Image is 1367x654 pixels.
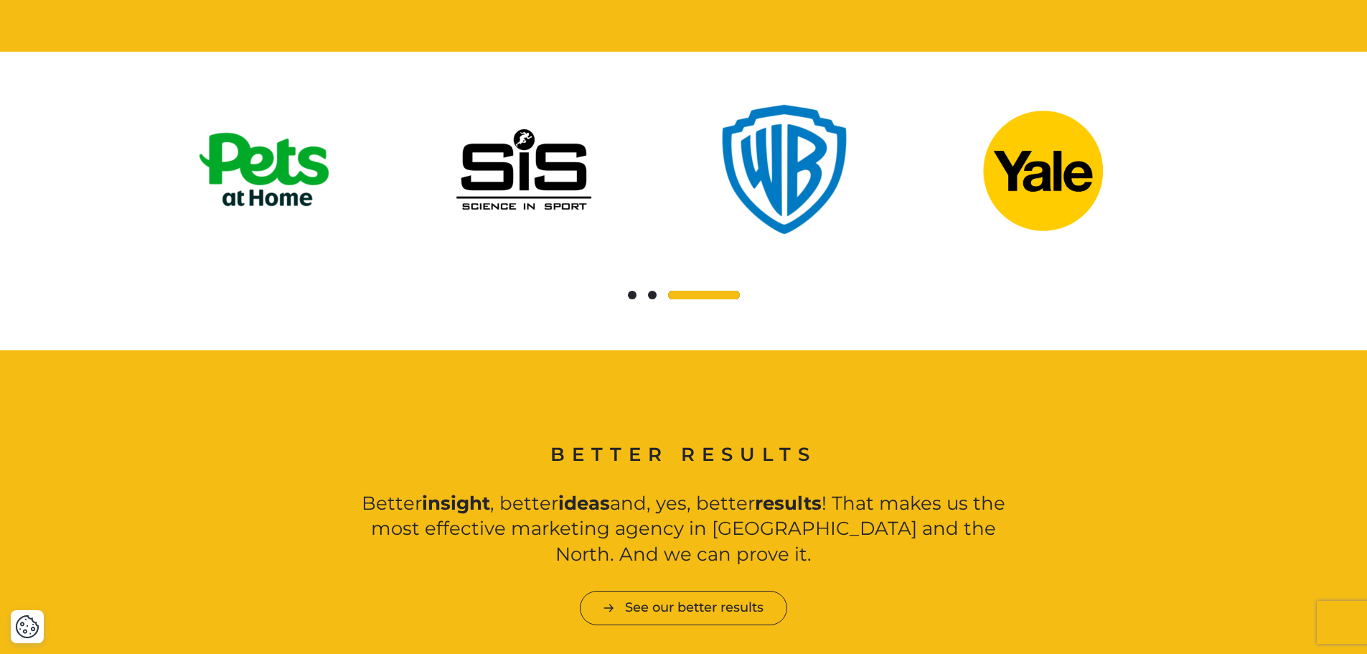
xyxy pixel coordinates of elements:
strong: insight [422,492,490,515]
img: Revisit consent button [15,615,39,639]
strong: results [755,492,822,515]
p: Better , better and, yes, better ! That makes us the most effective marketing agency in [GEOGRAPH... [360,491,1007,569]
button: Cookie Settings [15,615,39,639]
img: yale-logo-0-e1738769410951 [972,98,1116,241]
a: See our better results [580,591,787,625]
img: pets-at-home-logo-png_seeklogo-480458 [192,98,336,241]
img: wb-warner-bros-logo-png_seeklogo-323561 [713,98,856,241]
h2: Better results [360,442,1007,468]
strong: ideas [558,492,610,515]
img: sis-science-in-sport-limited-logo-vector-300x219-1 [452,98,596,241]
